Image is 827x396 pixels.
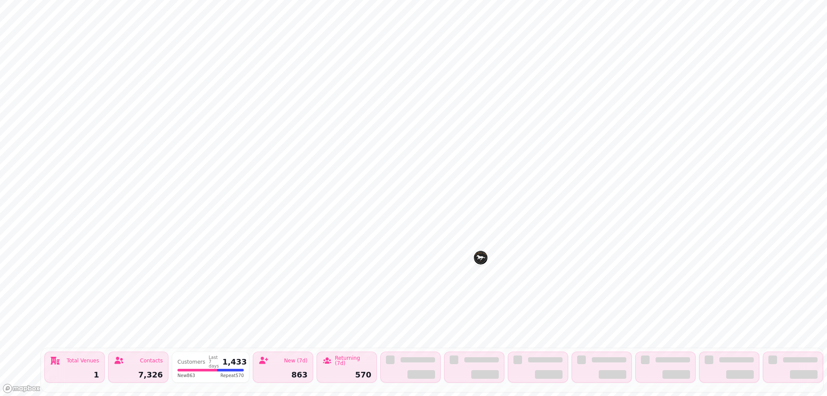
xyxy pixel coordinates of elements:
[258,371,308,379] div: 863
[474,251,488,267] div: Map marker
[222,358,247,366] div: 1,433
[140,358,163,363] div: Contacts
[177,359,205,365] div: Customers
[177,372,195,379] span: New 863
[474,251,488,265] button: The High Flyer
[114,371,163,379] div: 7,326
[322,371,371,379] div: 570
[67,358,99,363] div: Total Venues
[284,358,308,363] div: New (7d)
[221,372,244,379] span: Repeat 570
[209,355,219,368] div: Last 7 days
[3,384,40,393] a: Mapbox logo
[335,355,371,366] div: Returning (7d)
[50,371,99,379] div: 1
